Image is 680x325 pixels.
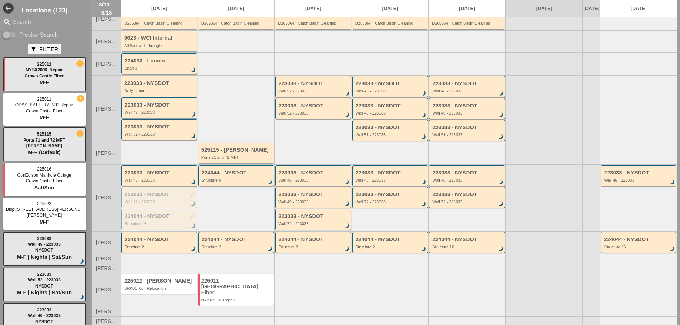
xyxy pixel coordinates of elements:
[201,147,273,153] div: 525115 - [PERSON_NAME]
[201,298,273,302] div: NYBX2006_Repair
[497,111,505,119] i: brightness_3
[96,106,117,112] span: [PERSON_NAME]
[278,103,349,109] div: 223033 - NYSDOT
[278,222,349,226] div: Wall 72 - 223033
[356,200,426,204] div: Wall 72 - 223033
[28,242,61,247] span: Wall 49 - 223033
[26,143,62,148] span: [PERSON_NAME]
[432,81,503,87] div: 223033 - NYSDOT
[124,278,196,284] div: 225022 - [PERSON_NAME]
[37,62,51,67] span: 225011
[278,237,349,243] div: 224044 - NYSDOT
[125,245,195,249] div: Structure 2
[96,61,117,67] span: [PERSON_NAME]
[96,240,117,245] span: [PERSON_NAME]
[420,111,428,119] i: brightness_3
[27,213,62,218] span: [PERSON_NAME]
[26,108,63,113] span: Crown Castle Fiber
[17,173,71,178] span: ConEdison Manhole Outage
[432,133,503,137] div: Wall 51 - 223033
[23,138,65,143] span: Ports 71 and 72 MPT
[604,237,674,243] div: 224044 - NYSDOT
[125,178,195,182] div: Wall 46 - 223033
[356,125,426,131] div: 223033 - NYSDOT
[35,248,53,253] span: NYSDOT
[432,178,503,182] div: Wall 46 - 223033
[604,178,674,182] div: Wall 46 - 223033
[278,245,349,249] div: Structure 2
[37,308,51,313] span: 223033
[121,0,198,17] a: [DATE]
[420,133,428,141] i: brightness_3
[266,245,274,253] i: brightness_3
[124,286,196,290] div: BRK01_004 Relocation
[583,0,600,17] a: [DATE]
[125,102,195,108] div: 223033 - NYSDOT
[37,132,51,137] span: 525115
[356,81,426,87] div: 223033 - NYSDOT
[190,213,195,219] i: check
[356,192,426,198] div: 223033 - NYSDOT
[35,319,53,324] span: NYSDOT
[96,287,117,293] span: [PERSON_NAME]
[190,200,197,208] i: brightness_3
[604,170,674,176] div: 223033 - NYSDOT
[432,237,503,243] div: 224044 - NYSDOT
[35,284,53,289] span: NYSDOT
[37,201,51,206] span: 225022
[356,237,426,243] div: 224044 - NYSDOT
[356,103,426,109] div: 223033 - NYSDOT
[125,200,195,204] div: Wall 72 - 223033
[96,319,117,324] span: [PERSON_NAME]
[125,213,195,219] div: 224044 - NYSDOT
[432,170,503,176] div: 223033 - NYSDOT
[125,170,195,176] div: 223033 - NYSDOT
[28,278,61,283] span: Wall 52 - 223033
[275,0,352,17] a: [DATE]
[125,132,195,136] div: Wall 52 - 223033
[343,222,351,230] i: brightness_3
[125,66,195,70] div: Span 3
[125,192,195,198] div: 223033 - NYSDOT
[432,89,503,93] div: Wall 48 - 223033
[3,18,11,26] i: search
[356,178,426,182] div: Wall 46 - 223033
[40,114,49,120] span: M-F
[28,44,61,54] button: Filter
[125,222,195,226] div: Structure 16
[201,21,273,25] div: D265364 - Catch Basin Cleaning
[3,3,14,14] i: west
[96,256,117,261] span: [PERSON_NAME]
[278,111,349,115] div: Wall 52 - 223033
[202,245,272,249] div: Structure 2
[124,35,196,41] div: 9023 - WCI Internal
[432,125,503,131] div: 223033 - NYSDOT
[17,254,72,260] span: M-F | Nights | Sat/Sun
[432,245,503,249] div: Structure 16
[190,192,195,197] i: check
[420,200,428,208] i: brightness_3
[125,58,195,64] div: 224030 - Lumen
[15,102,73,107] span: ODAS_BATTERY_N03 Repair
[343,200,351,208] i: brightness_3
[96,195,117,200] span: [PERSON_NAME]
[96,16,117,22] span: [PERSON_NAME]
[429,0,505,17] a: [DATE]
[355,21,427,25] div: D265364 - Catch Basin Cleaning
[497,90,505,97] i: brightness_3
[420,245,428,253] i: brightness_3
[37,167,51,172] span: 225016
[19,31,58,39] label: Precise Search
[278,81,349,87] div: 223033 - NYSDOT
[202,170,272,176] div: 224044 - NYSDOT
[124,80,196,86] div: 223033 - NYSDOT
[343,178,351,186] i: brightness_3
[497,200,505,208] i: brightness_3
[343,90,351,97] i: brightness_3
[125,124,195,130] div: 223033 - NYSDOT
[356,170,426,176] div: 223033 - NYSDOT
[26,178,63,183] span: Crown Castle Fiber
[356,245,426,249] div: Structure 2
[96,151,117,156] span: [PERSON_NAME]
[96,266,117,271] span: [PERSON_NAME]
